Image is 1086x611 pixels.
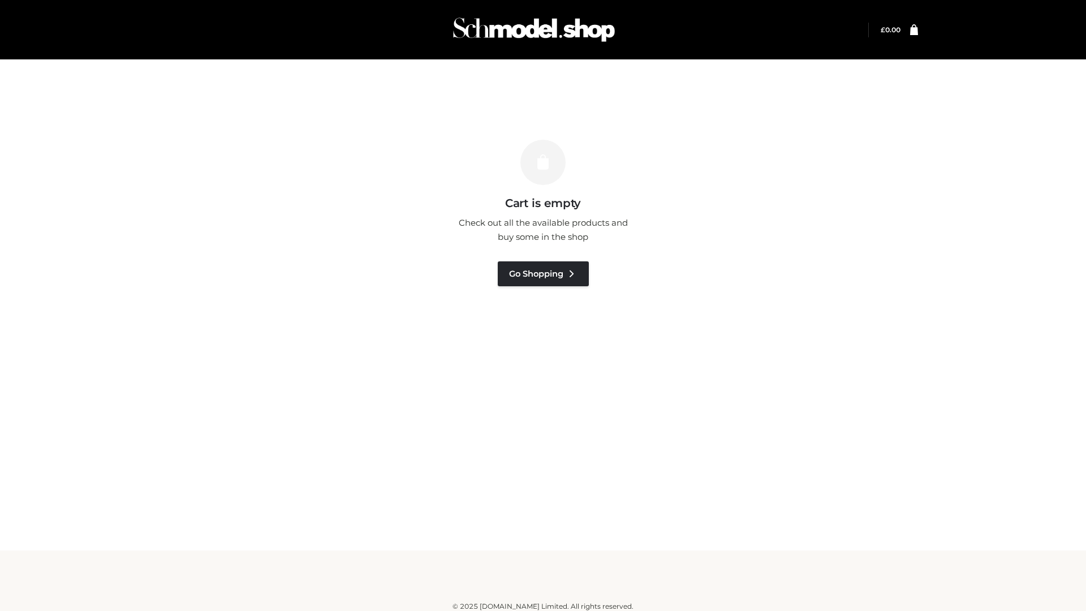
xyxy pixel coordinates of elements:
[453,216,633,244] p: Check out all the available products and buy some in the shop
[881,25,885,34] span: £
[498,261,589,286] a: Go Shopping
[881,25,900,34] a: £0.00
[449,7,619,52] img: Schmodel Admin 964
[193,196,893,210] h3: Cart is empty
[881,25,900,34] bdi: 0.00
